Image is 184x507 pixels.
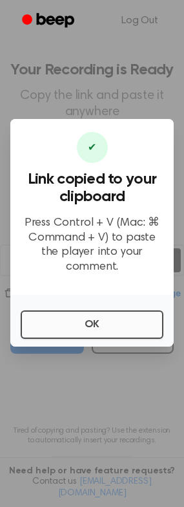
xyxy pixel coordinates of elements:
button: OK [21,310,163,339]
a: Log Out [108,5,171,36]
p: Press Control + V (Mac: ⌘ Command + V) to paste the player into your comment. [21,216,163,274]
div: ✔ [77,132,108,163]
a: Beep [13,8,86,34]
h3: Link copied to your clipboard [21,171,163,206]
